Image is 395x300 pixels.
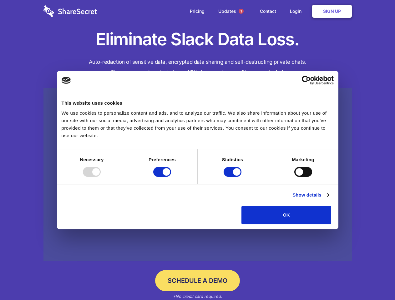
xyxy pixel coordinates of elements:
a: Contact [254,2,282,21]
img: logo [62,77,71,84]
button: OK [241,206,331,224]
img: logo-wordmark-white-trans-d4663122ce5f474addd5e946df7df03e33cb6a1c49d2221995e7729f52c070b2.svg [43,5,97,17]
a: Pricing [184,2,211,21]
a: Schedule a Demo [155,270,240,291]
a: Sign Up [312,5,352,18]
strong: Necessary [80,157,104,162]
strong: Marketing [292,157,314,162]
h4: Auto-redaction of sensitive data, encrypted data sharing and self-destructing private chats. Shar... [43,57,352,77]
strong: Preferences [149,157,176,162]
a: Show details [292,191,329,199]
h1: Eliminate Slack Data Loss. [43,28,352,51]
div: We use cookies to personalize content and ads, and to analyze our traffic. We also share informat... [62,109,334,139]
em: *No credit card required. [173,294,222,299]
strong: Statistics [222,157,243,162]
span: 1 [239,9,244,14]
a: Login [284,2,311,21]
a: Usercentrics Cookiebot - opens in a new window [279,76,334,85]
a: Wistia video thumbnail [43,88,352,262]
div: This website uses cookies [62,99,334,107]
